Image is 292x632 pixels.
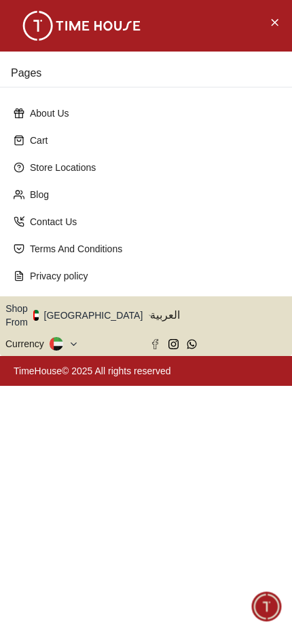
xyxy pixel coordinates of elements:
[5,302,153,329] button: Shop From[GEOGRAPHIC_DATA]
[5,337,50,351] div: Currency
[150,339,160,349] a: Facebook
[30,215,273,229] p: Contact Us
[30,269,273,283] p: Privacy policy
[30,161,273,174] p: Store Locations
[263,11,285,33] button: Close Menu
[33,310,39,321] img: United Arab Emirates
[30,106,273,120] p: About Us
[30,242,273,256] p: Terms And Conditions
[14,11,149,41] img: ...
[14,366,171,376] a: TimeHouse© 2025 All rights reserved
[150,302,287,329] button: العربية
[168,339,179,349] a: Instagram
[30,134,273,147] p: Cart
[252,592,282,622] div: Chat Widget
[150,307,287,323] span: العربية
[30,188,273,201] p: Blog
[187,339,197,349] a: Whatsapp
